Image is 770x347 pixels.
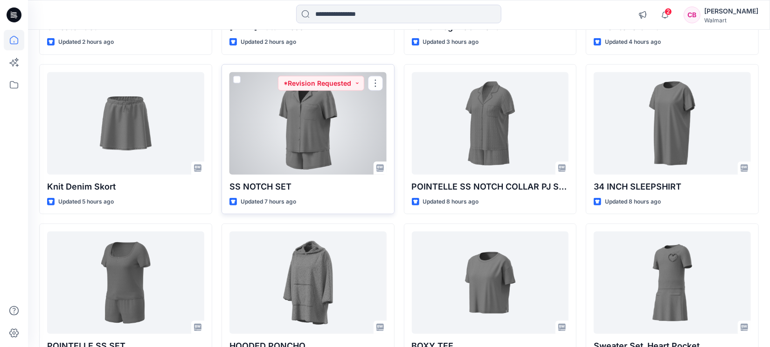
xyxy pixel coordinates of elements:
p: Updated 8 hours ago [423,197,479,207]
div: CB [684,7,701,23]
p: Updated 2 hours ago [241,37,296,47]
a: BOXY TEE [412,231,569,334]
p: SS NOTCH SET [229,180,387,193]
p: Knit Denim Skort [47,180,204,193]
a: POINTELLE SS SET [47,231,204,334]
div: Walmart [704,17,758,24]
p: Updated 2 hours ago [58,37,114,47]
a: 34 INCH SLEEPSHIRT [594,72,751,175]
p: Updated 7 hours ago [241,197,296,207]
p: Updated 8 hours ago [605,197,661,207]
p: 34 INCH SLEEPSHIRT [594,180,751,193]
a: Sweater Set_Heart Pocket [594,231,751,334]
a: SS NOTCH SET [229,72,387,175]
span: 2 [665,8,672,15]
p: Updated 4 hours ago [605,37,661,47]
p: Updated 3 hours ago [423,37,479,47]
a: Knit Denim Skort [47,72,204,175]
p: POINTELLE SS NOTCH COLLAR PJ SET [412,180,569,193]
div: [PERSON_NAME] [704,6,758,17]
p: Updated 5 hours ago [58,197,114,207]
a: HOODED PONCHO [229,231,387,334]
a: POINTELLE SS NOTCH COLLAR PJ SET [412,72,569,175]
